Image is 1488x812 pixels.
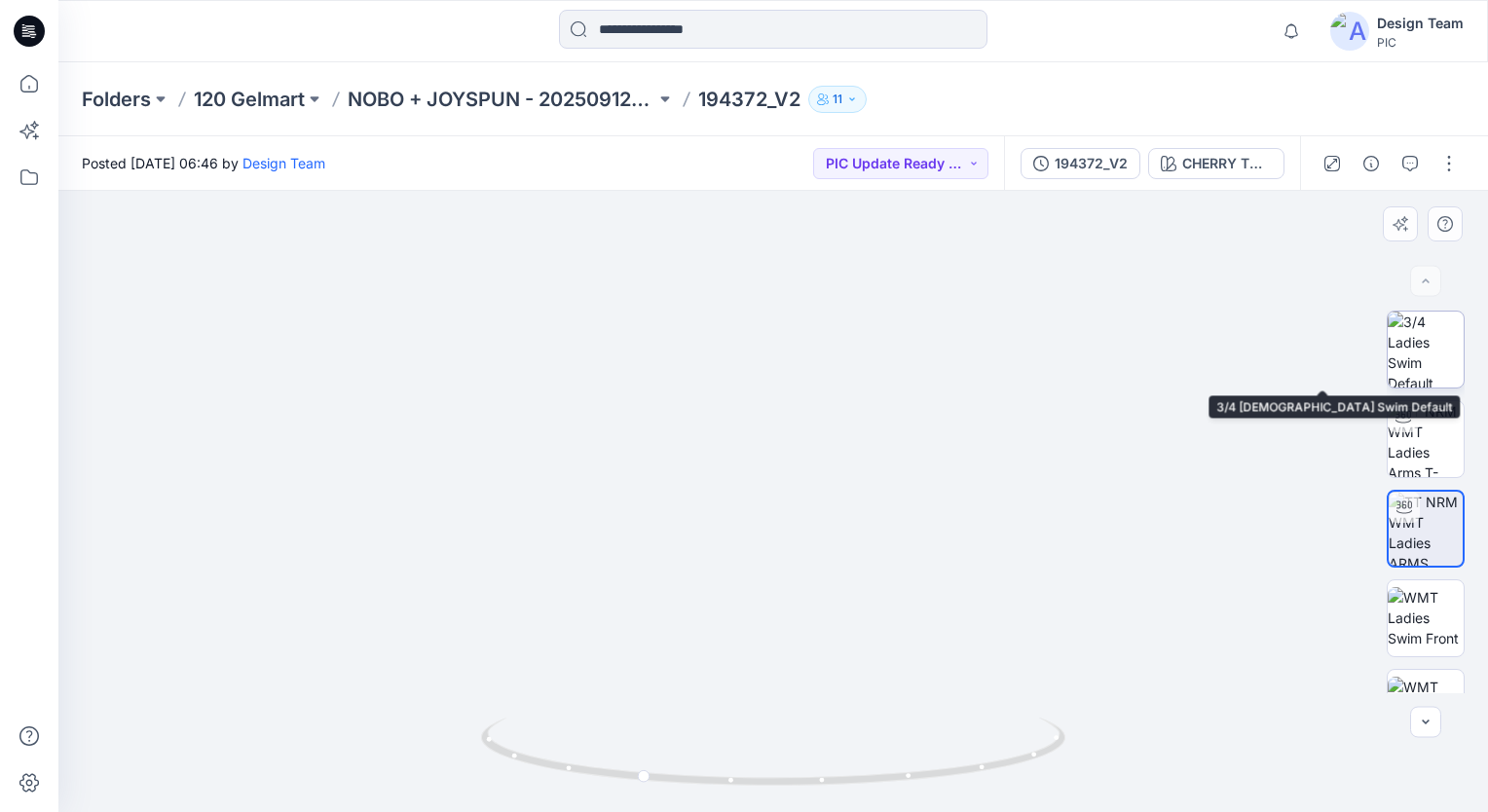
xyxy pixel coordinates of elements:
[1055,153,1128,174] div: 194372_V2
[1182,153,1272,174] div: CHERRY TOMATO_DELICATE PINK
[1389,492,1463,566] img: TT NRM WMT Ladies ARMS DOWN
[1021,148,1140,179] button: 194372_V2
[1377,35,1464,50] div: PIC
[1330,12,1369,51] img: avatar
[348,86,655,113] a: NOBO + JOYSPUN - 20250912_120_GC
[1388,312,1464,388] img: 3/4 Ladies Swim Default
[1377,12,1464,35] div: Design Team
[833,89,842,110] p: 11
[82,86,151,113] a: Folders
[242,155,325,171] a: Design Team
[194,86,305,113] a: 120 Gelmart
[1148,148,1284,179] button: CHERRY TOMATO_DELICATE PINK
[1388,401,1464,477] img: TT NRM WMT Ladies Arms T-POSE
[1388,677,1464,738] img: WMT Ladies Swim Back
[808,86,867,113] button: 11
[82,153,325,173] span: Posted [DATE] 06:46 by
[698,86,800,113] p: 194372_V2
[1388,587,1464,648] img: WMT Ladies Swim Front
[1356,148,1387,179] button: Details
